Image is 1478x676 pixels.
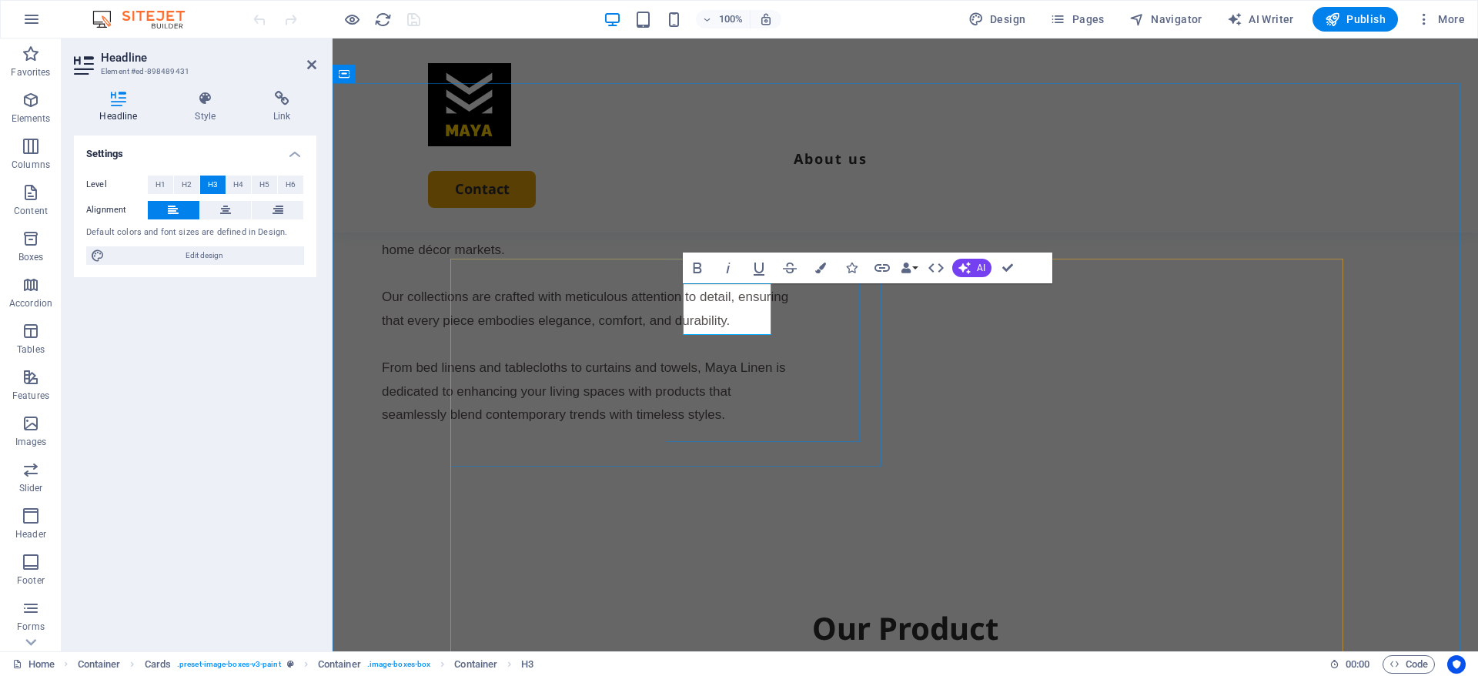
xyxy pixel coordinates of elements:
a: Click to cancel selection. Double-click to open Pages [12,655,55,674]
span: Edit design [109,246,299,265]
h4: Settings [74,136,316,163]
span: Pages [1050,12,1104,27]
label: Alignment [86,201,148,219]
span: Click to select. Double-click to edit [521,655,533,674]
span: AI [977,263,985,273]
i: This element is a customizable preset [287,660,294,668]
button: Code [1383,655,1435,674]
span: H1 [155,176,166,194]
button: AI Writer [1221,7,1300,32]
button: H4 [226,176,252,194]
p: Header [15,528,46,540]
span: Code [1389,655,1428,674]
h4: Style [169,91,248,123]
button: 100% [696,10,751,28]
button: Click here to leave preview mode and continue editing [343,10,361,28]
span: Navigator [1129,12,1202,27]
h2: Headline [101,51,316,65]
p: Slider [19,482,43,494]
nav: breadcrumb [78,655,534,674]
span: . image-boxes-box [367,655,431,674]
span: Click to select. Double-click to edit [78,655,121,674]
i: On resize automatically adjust zoom level to fit chosen device. [759,12,773,26]
button: Edit design [86,246,304,265]
button: Italic (Ctrl+I) [714,253,743,283]
button: Icons [837,253,866,283]
button: H6 [278,176,303,194]
button: More [1410,7,1471,32]
span: H6 [286,176,296,194]
span: : [1356,658,1359,670]
span: Design [968,12,1026,27]
span: AI Writer [1227,12,1294,27]
button: AI [952,259,991,277]
span: . preset-image-boxes-v3-paint [177,655,281,674]
h3: Element #ed-898489431 [101,65,286,79]
span: Click to select. Double-click to edit [145,655,171,674]
button: Bold (Ctrl+B) [683,253,712,283]
span: H4 [233,176,243,194]
button: H5 [252,176,277,194]
button: Colors [806,253,835,283]
p: Boxes [18,251,44,263]
p: Images [15,436,47,448]
p: Columns [12,159,50,171]
p: Tables [17,343,45,356]
span: 00 00 [1346,655,1369,674]
h6: Session time [1329,655,1370,674]
button: Publish [1312,7,1398,32]
p: Favorites [11,66,50,79]
button: Link [868,253,897,283]
button: Confirm (Ctrl+⏎) [993,253,1022,283]
button: Design [962,7,1032,32]
span: H5 [259,176,269,194]
button: HTML [921,253,951,283]
h4: Headline [74,91,169,123]
i: Reload page [374,11,392,28]
span: More [1416,12,1465,27]
button: reload [373,10,392,28]
button: H3 [200,176,226,194]
span: H2 [182,176,192,194]
p: Forms [17,621,45,633]
div: Design (Ctrl+Alt+Y) [962,7,1032,32]
button: Navigator [1123,7,1209,32]
button: Pages [1044,7,1110,32]
p: Elements [12,112,51,125]
p: Features [12,390,49,402]
p: Content [14,205,48,217]
p: Accordion [9,297,52,310]
label: Level [86,176,148,194]
h6: 100% [719,10,744,28]
button: H2 [174,176,199,194]
span: Click to select. Double-click to edit [454,655,497,674]
button: Underline (Ctrl+U) [744,253,774,283]
span: H3 [208,176,218,194]
button: Data Bindings [898,253,920,283]
span: Click to select. Double-click to edit [318,655,361,674]
button: Usercentrics [1447,655,1466,674]
img: Editor Logo [89,10,204,28]
button: H1 [148,176,173,194]
div: Default colors and font sizes are defined in Design. [86,226,304,239]
h4: Link [248,91,316,123]
p: Footer [17,574,45,587]
button: Strikethrough [775,253,804,283]
span: Publish [1325,12,1386,27]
